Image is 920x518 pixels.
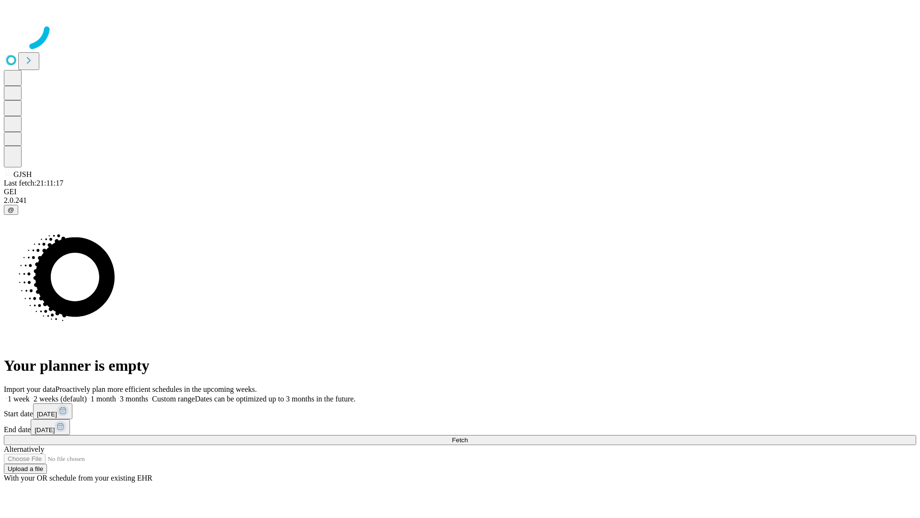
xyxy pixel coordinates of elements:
[4,188,916,196] div: GEI
[8,395,30,403] span: 1 week
[4,357,916,375] h1: Your planner is empty
[4,385,56,393] span: Import your data
[8,206,14,213] span: @
[4,474,152,482] span: With your OR schedule from your existing EHR
[4,445,44,453] span: Alternatively
[56,385,257,393] span: Proactively plan more efficient schedules in the upcoming weeks.
[13,170,32,178] span: GJSH
[195,395,356,403] span: Dates can be optimized up to 3 months in the future.
[33,403,72,419] button: [DATE]
[4,205,18,215] button: @
[31,419,70,435] button: [DATE]
[152,395,195,403] span: Custom range
[120,395,148,403] span: 3 months
[91,395,116,403] span: 1 month
[4,179,63,187] span: Last fetch: 21:11:17
[34,426,55,434] span: [DATE]
[4,403,916,419] div: Start date
[34,395,87,403] span: 2 weeks (default)
[37,411,57,418] span: [DATE]
[452,436,468,444] span: Fetch
[4,196,916,205] div: 2.0.241
[4,464,47,474] button: Upload a file
[4,435,916,445] button: Fetch
[4,419,916,435] div: End date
